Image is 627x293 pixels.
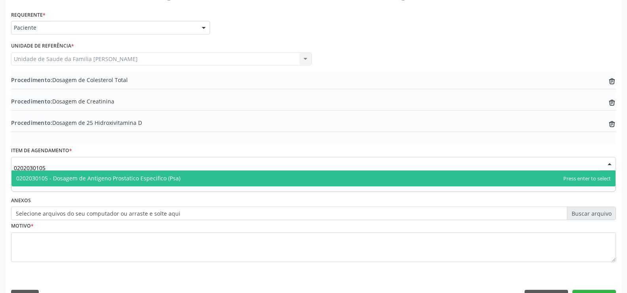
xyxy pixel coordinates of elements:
label: Item de agendamento [11,145,72,157]
label: Requerente [11,9,45,21]
input: Buscar por procedimento [14,160,600,176]
span: Paciente [14,24,194,32]
span: Procedimento: [11,76,52,84]
label: Anexos [11,195,31,207]
span: Dosagem de Creatinina [11,97,114,105]
label: Motivo [11,220,34,232]
span: 0202030105 - Dosagem de Antigeno Prostatico Especifico (Psa) [16,174,180,182]
span: Dosagem de Colesterol Total [11,76,128,84]
span: Procedimento: [11,119,52,126]
label: Unidade de referência [11,40,74,52]
span: Procedimento: [11,98,52,105]
span: Dosagem de 25 Hidroxivitamina D [11,119,142,127]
